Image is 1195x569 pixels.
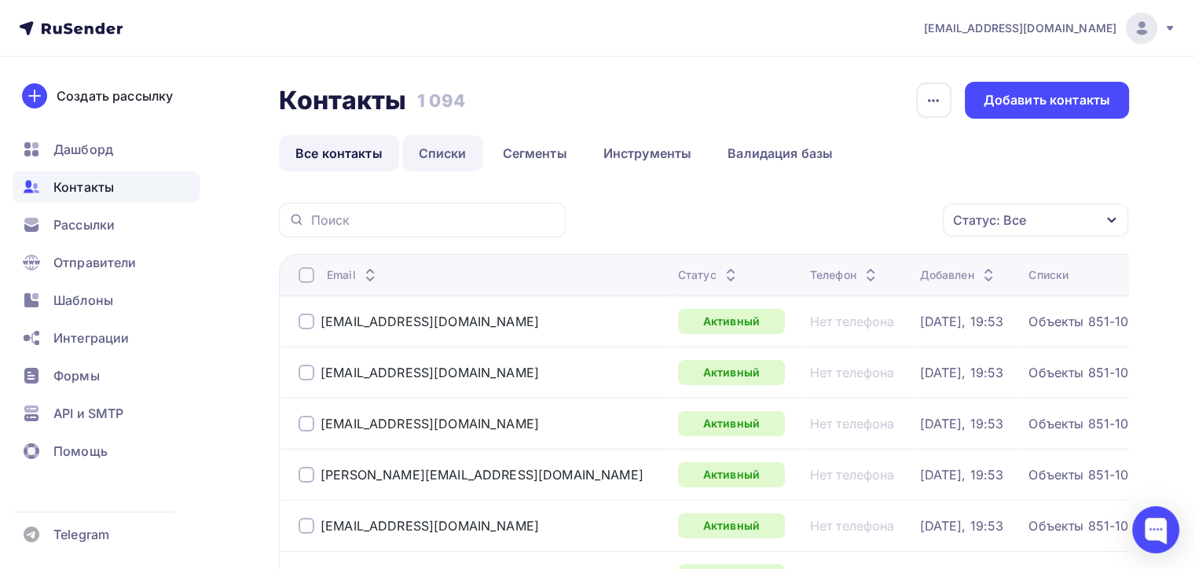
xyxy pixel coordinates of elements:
a: Нет телефона [810,518,895,534]
a: Нет телефона [810,416,895,431]
a: Списки [402,135,483,171]
span: Отправители [53,253,137,272]
a: [PERSON_NAME][EMAIL_ADDRESS][DOMAIN_NAME] [321,467,643,483]
div: Добавить контакты [984,91,1110,109]
a: [DATE], 19:53 [919,467,1003,483]
a: [EMAIL_ADDRESS][DOMAIN_NAME] [321,314,539,329]
a: Объекты 851-1050 [1028,467,1144,483]
a: Активный [678,462,785,487]
a: Нет телефона [810,365,895,380]
a: [EMAIL_ADDRESS][DOMAIN_NAME] [321,365,539,380]
span: API и SMTP [53,404,123,423]
a: [DATE], 19:53 [919,365,1003,380]
a: [EMAIL_ADDRESS][DOMAIN_NAME] [924,13,1176,44]
div: Телефон [810,267,880,283]
a: [EMAIL_ADDRESS][DOMAIN_NAME] [321,518,539,534]
a: Нет телефона [810,314,895,329]
a: Инструменты [587,135,709,171]
div: Статус [678,267,740,283]
h2: Контакты [279,85,406,116]
span: Помощь [53,442,108,461]
span: Интеграции [53,329,129,347]
span: Рассылки [53,215,115,234]
a: Сегменты [486,135,584,171]
div: Списки [1028,267,1069,283]
span: Дашборд [53,140,113,159]
a: Шаблоны [13,284,200,316]
a: Активный [678,513,785,538]
span: Telegram [53,525,109,544]
a: Валидация базы [711,135,849,171]
a: Активный [678,309,785,334]
a: Рассылки [13,209,200,240]
span: Шаблоны [53,291,113,310]
a: [DATE], 19:53 [919,416,1003,431]
button: Статус: Все [942,203,1129,237]
span: Контакты [53,178,114,196]
a: Дашборд [13,134,200,165]
a: [DATE], 19:53 [919,314,1003,329]
a: Отправители [13,247,200,278]
a: Контакты [13,171,200,203]
span: Формы [53,366,100,385]
div: Email [327,267,379,283]
a: Нет телефона [810,467,895,483]
div: Создать рассылку [57,86,173,105]
a: Все контакты [279,135,399,171]
a: Активный [678,411,785,436]
h3: 1 094 [417,90,465,112]
a: Формы [13,360,200,391]
span: [EMAIL_ADDRESS][DOMAIN_NAME] [924,20,1116,36]
a: Активный [678,360,785,385]
a: Объекты 851-1050 [1028,314,1144,329]
a: Объекты 851-1050 [1028,365,1144,380]
div: Статус: Все [953,211,1026,229]
a: [DATE], 19:53 [919,518,1003,534]
a: Объекты 851-1050 [1028,518,1144,534]
input: Поиск [311,211,556,229]
a: [EMAIL_ADDRESS][DOMAIN_NAME] [321,416,539,431]
a: Объекты 851-1050 [1028,416,1144,431]
div: Добавлен [919,267,997,283]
